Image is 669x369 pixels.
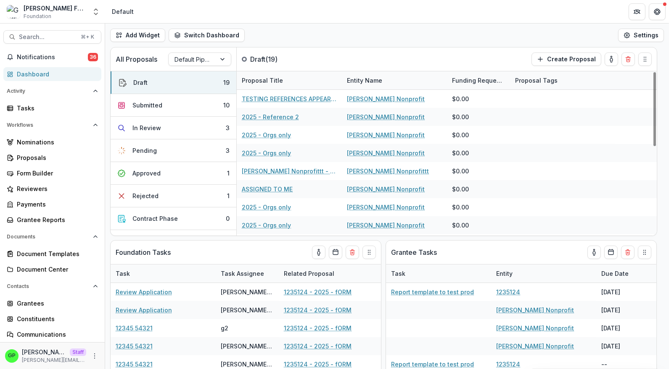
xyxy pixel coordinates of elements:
div: [PERSON_NAME] ([PERSON_NAME][EMAIL_ADDRESS][DOMAIN_NAME]) [221,360,274,369]
div: Submitted [132,101,162,110]
a: [PERSON_NAME] Nonprofit [347,94,425,103]
button: Draft19 [111,71,236,94]
nav: breadcrumb [108,5,137,18]
span: Notifications [17,54,88,61]
div: 1 [227,169,230,178]
a: [PERSON_NAME] Nonprofit [347,203,425,212]
a: ASSIGNED TO ME [242,185,293,194]
div: Proposal Title [237,76,288,85]
a: [PERSON_NAME] Nonprofittt - 2025 - REfernetial [242,167,337,175]
a: Document Templates [3,247,101,261]
div: Entity Name [342,76,387,85]
div: ⌘ + K [79,32,96,42]
div: [PERSON_NAME] ([PERSON_NAME][EMAIL_ADDRESS][DOMAIN_NAME]) [221,288,274,296]
button: Search... [3,30,101,44]
a: Tasks [3,101,101,115]
a: [PERSON_NAME] Nonprofit [347,113,425,121]
a: 12345 54321 [116,324,153,332]
div: Proposal Tags [510,71,615,89]
button: Open Activity [3,84,101,98]
div: $0.00 [452,149,469,157]
div: Entity [491,264,596,283]
span: Workflows [7,122,90,128]
div: [DATE] [596,337,659,355]
a: Grantee Reports [3,213,101,227]
p: All Proposals [116,54,157,64]
div: Related Proposal [279,269,339,278]
div: Contract Phase [132,214,178,223]
button: Delete card [621,52,635,66]
div: Task Assignee [216,264,279,283]
button: Create Proposal [531,52,601,66]
a: 2025 - Orgs only [242,149,291,157]
button: Open entity switcher [90,3,102,20]
p: [PERSON_NAME] [22,348,66,356]
a: [PERSON_NAME] Nonprofit [347,221,425,230]
a: 1235124 - 2025 - fORM [284,306,352,314]
div: Funding Requested [447,71,510,89]
div: $0.00 [452,203,469,212]
a: TESTING REFERENCES APPEARING [242,94,337,103]
button: toggle-assigned-to-me [587,246,601,259]
span: Documents [7,234,90,240]
button: Switch Dashboard [169,29,245,42]
a: [PERSON_NAME] Nonprofit [347,149,425,157]
a: Nominations [3,135,101,149]
a: 1235124 [496,360,520,369]
a: Constituents [3,312,101,326]
button: Delete card [346,246,359,259]
div: Reviewers [17,184,95,193]
button: Drag [638,52,652,66]
img: Griffin Foundation [7,5,20,18]
div: Proposal Title [237,71,342,89]
button: Get Help [649,3,666,20]
button: Calendar [329,246,342,259]
div: 3 [226,123,230,132]
div: 10 [223,101,230,110]
a: 1235124 - 2025 - fORM [284,324,352,332]
div: Rejected [132,191,159,200]
div: [PERSON_NAME] Foundation [24,4,87,13]
span: 36 [88,53,98,61]
div: Task Assignee [216,269,269,278]
div: 19 [223,78,230,87]
a: [PERSON_NAME] Nonprofit [347,185,425,194]
a: 12345 54321 [116,342,153,351]
button: toggle-assigned-to-me [605,52,618,66]
div: Entity [491,269,518,278]
div: [PERSON_NAME] ([PERSON_NAME][EMAIL_ADDRESS][DOMAIN_NAME]) [221,342,274,351]
button: More [90,351,100,361]
div: Payments [17,200,95,209]
span: Search... [19,34,76,41]
p: Staff [70,348,86,356]
a: Payments [3,197,101,211]
button: Delete card [621,246,635,259]
div: Due Date [596,264,659,283]
a: Proposals [3,151,101,165]
button: Drag [638,246,651,259]
div: [DATE] [596,283,659,301]
a: Review Application [116,288,172,296]
div: Nominations [17,138,95,147]
div: Due Date [596,269,634,278]
div: $0.00 [452,94,469,103]
div: Task [386,264,491,283]
span: Foundation [24,13,51,20]
div: Dashboard [17,70,95,79]
a: [PERSON_NAME] Nonprofit [496,306,574,314]
div: Related Proposal [279,264,384,283]
div: Grantee Reports [17,215,95,224]
a: 2025 - Reference 2 [242,113,299,121]
a: 1235124 [496,288,520,296]
button: Settings [618,29,664,42]
span: Activity [7,88,90,94]
button: Open Workflows [3,118,101,132]
button: In Review3 [111,117,236,139]
a: Communications [3,327,101,341]
div: Entity Name [342,71,447,89]
div: Pending [132,146,157,155]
